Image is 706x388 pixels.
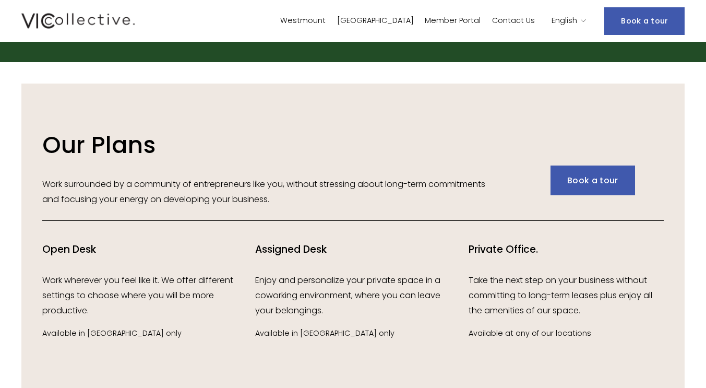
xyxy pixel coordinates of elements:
p: Available in [GEOGRAPHIC_DATA] only [255,327,450,340]
p: Work surrounded by a community of entrepreneurs like you, without stressing about long-term commi... [42,177,504,207]
p: Available in [GEOGRAPHIC_DATA] only [42,327,237,340]
a: Westmount [280,14,326,29]
a: [GEOGRAPHIC_DATA] [337,14,414,29]
h4: Private Office. [469,243,664,257]
a: Member Portal [425,14,481,29]
img: Vic Collective [21,11,135,31]
h4: Assigned Desk [255,243,450,257]
div: language picker [552,14,587,29]
p: Take the next step on your business without committing to long-term leases plus enjoy all the ame... [469,273,664,318]
h2: Our Plans [42,130,504,160]
a: Book a tour [604,7,685,35]
p: Available at any of our locations [469,327,664,340]
h4: Open Desk [42,243,237,257]
p: Work wherever you feel like it. We offer different settings to choose where you will be more prod... [42,273,237,318]
p: Enjoy and personalize your private space in a coworking environment, where you can leave your bel... [255,273,450,318]
a: Book a tour [551,166,635,195]
a: Contact Us [492,14,535,29]
span: English [552,14,577,28]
